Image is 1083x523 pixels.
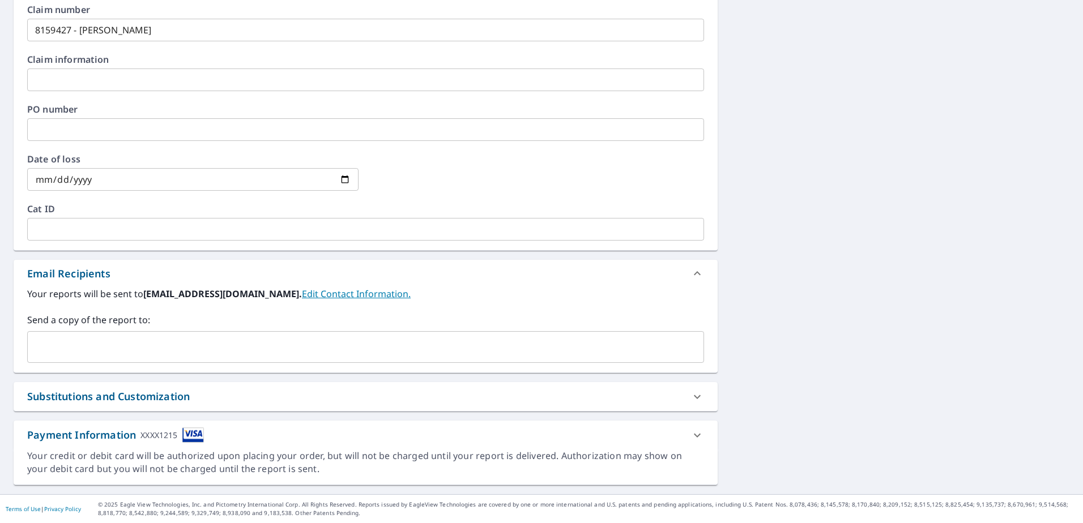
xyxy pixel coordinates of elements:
[14,382,718,411] div: Substitutions and Customization
[27,266,110,281] div: Email Recipients
[27,204,704,213] label: Cat ID
[143,288,302,300] b: [EMAIL_ADDRESS][DOMAIN_NAME].
[140,427,177,443] div: XXXX1215
[98,500,1077,517] p: © 2025 Eagle View Technologies, Inc. and Pictometry International Corp. All Rights Reserved. Repo...
[27,427,204,443] div: Payment Information
[27,313,704,327] label: Send a copy of the report to:
[27,287,704,301] label: Your reports will be sent to
[302,288,411,300] a: EditContactInfo
[27,5,704,14] label: Claim number
[182,427,204,443] img: cardImage
[27,155,359,164] label: Date of loss
[44,505,81,513] a: Privacy Policy
[6,505,81,512] p: |
[14,421,718,449] div: Payment InformationXXXX1215cardImage
[27,389,190,404] div: Substitutions and Customization
[27,105,704,114] label: PO number
[6,505,41,513] a: Terms of Use
[27,449,704,475] div: Your credit or debit card will be authorized upon placing your order, but will not be charged unt...
[14,260,718,287] div: Email Recipients
[27,55,704,64] label: Claim information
